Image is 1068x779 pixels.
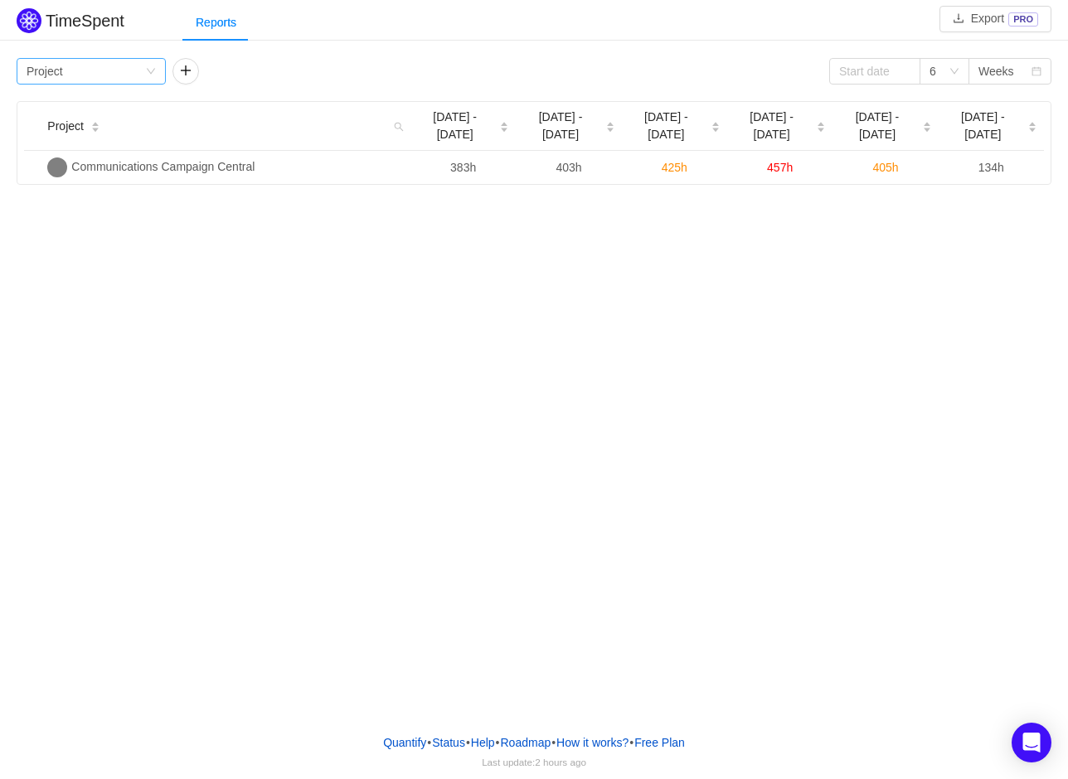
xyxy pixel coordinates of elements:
[922,119,932,131] div: Sort
[90,119,100,131] div: Sort
[1032,66,1041,78] i: icon: calendar
[47,157,67,177] img: CC
[829,58,920,85] input: Start date
[500,730,552,755] a: Roadmap
[1028,126,1037,131] i: icon: caret-down
[922,126,931,131] i: icon: caret-down
[499,119,509,131] div: Sort
[872,161,898,174] span: 405h
[496,736,500,749] span: •
[930,59,936,84] div: 6
[711,119,720,124] i: icon: caret-up
[551,736,556,749] span: •
[172,58,199,85] button: icon: plus
[1028,119,1037,124] i: icon: caret-up
[500,119,509,124] i: icon: caret-up
[27,59,63,84] div: Project
[662,161,687,174] span: 425h
[482,757,586,767] span: Last update:
[556,730,629,755] button: How it works?
[382,730,427,755] a: Quantify
[522,109,598,143] span: [DATE] - [DATE]
[817,126,826,131] i: icon: caret-down
[817,119,826,124] i: icon: caret-up
[978,161,1004,174] span: 134h
[535,757,586,767] span: 2 hours ago
[629,109,704,143] span: [DATE] - [DATE]
[767,161,793,174] span: 457h
[816,119,826,131] div: Sort
[734,109,809,143] span: [DATE] - [DATE]
[417,109,493,143] span: [DATE] - [DATE]
[634,730,686,755] button: Free Plan
[47,118,84,135] span: Project
[90,119,100,124] i: icon: caret-up
[939,6,1051,32] button: icon: downloadExportPRO
[922,119,931,124] i: icon: caret-up
[500,126,509,131] i: icon: caret-down
[470,730,496,755] a: Help
[605,126,614,131] i: icon: caret-down
[450,161,476,174] span: 383h
[978,59,1014,84] div: Weeks
[182,4,250,41] div: Reports
[431,730,466,755] a: Status
[427,736,431,749] span: •
[46,12,124,30] h2: TimeSpent
[711,119,721,131] div: Sort
[605,119,614,124] i: icon: caret-up
[839,109,915,143] span: [DATE] - [DATE]
[466,736,470,749] span: •
[711,126,720,131] i: icon: caret-down
[945,109,1021,143] span: [DATE] - [DATE]
[1027,119,1037,131] div: Sort
[90,126,100,131] i: icon: caret-down
[146,66,156,78] i: icon: down
[1012,723,1051,762] div: Open Intercom Messenger
[949,66,959,78] i: icon: down
[629,736,634,749] span: •
[387,102,410,150] i: icon: search
[17,8,41,33] img: Quantify logo
[605,119,615,131] div: Sort
[71,160,255,173] span: Communications Campaign Central
[556,161,581,174] span: 403h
